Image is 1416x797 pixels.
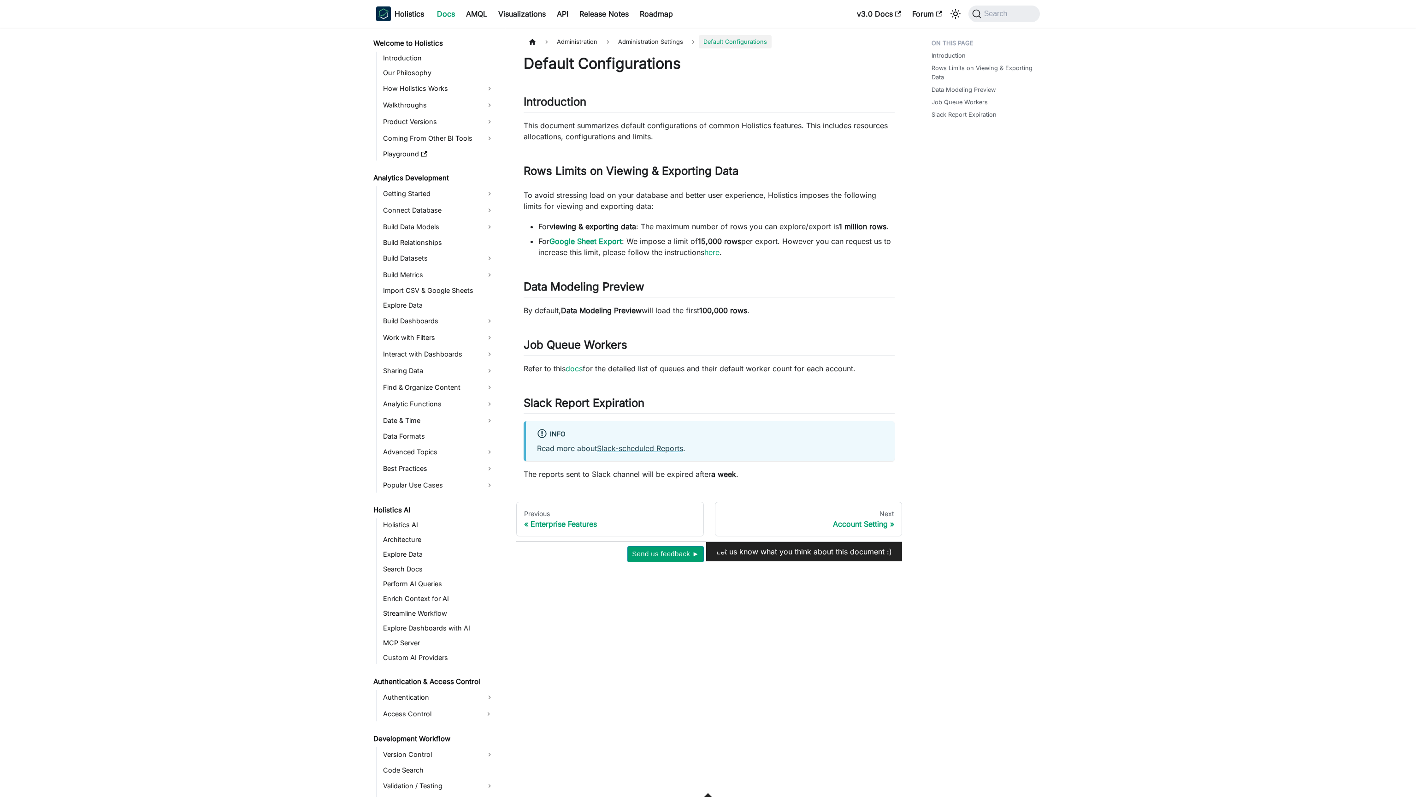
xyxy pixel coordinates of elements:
[907,6,948,21] a: Forum
[380,114,497,129] a: Product Versions
[932,51,966,60] a: Introduction
[704,248,720,257] a: here
[632,548,699,560] span: Send us feedback ►
[549,237,622,246] a: Google Sheet Export
[380,413,497,428] a: Date & Time
[371,732,497,745] a: Development Workflow
[380,461,497,476] a: Best Practices
[380,607,497,620] a: Streamline Workflow
[524,305,895,316] p: By default, will load the first .
[634,6,678,21] a: Roadmap
[981,10,1013,18] span: Search
[711,470,736,479] strong: a week
[367,28,505,797] nav: Docs sidebar
[380,268,497,282] a: Build Metrics
[380,445,497,459] a: Advanced Topics
[380,779,497,793] a: Validation / Testing
[561,306,642,315] strong: Data Modeling Preview
[524,95,895,113] h2: Introduction
[371,172,497,184] a: Analytics Development
[552,35,602,48] span: Administration
[380,81,497,96] a: How Holistics Works
[851,6,907,21] a: v3.0 Docs
[566,364,583,373] a: docs
[493,6,551,21] a: Visualizations
[516,502,704,537] a: PreviousEnterprise Features
[380,251,497,266] a: Build Datasets
[380,380,497,395] a: Find & Organize Content
[715,502,903,537] a: NextAccount Setting
[524,338,895,356] h2: Job Queue Workers
[380,203,497,218] a: Connect Database
[524,363,895,374] p: Refer to this for the detailed list of queues and their default worker count for each account.
[380,478,497,493] a: Popular Use Cases
[380,397,497,411] a: Analytic Functions
[380,66,497,79] a: Our Philosophy
[380,236,497,249] a: Build Relationships
[380,577,497,590] a: Perform AI Queries
[723,510,895,518] div: Next
[380,131,497,146] a: Coming From Other BI Tools
[538,221,895,232] li: For : The maximum number of rows you can explore/export is .
[380,220,497,234] a: Build Data Models
[480,707,497,721] button: Expand sidebar category 'Access Control'
[380,186,497,201] a: Getting Started
[549,222,636,231] strong: viewing & exporting data
[614,35,688,48] span: Administration Settings
[380,518,497,531] a: Holistics AI
[537,443,884,454] p: Read more about .
[380,330,497,345] a: Work with Filters
[524,120,895,142] p: This document summarizes default configurations of common Holistics features. This includes resou...
[380,622,497,635] a: Explore Dashboards with AI
[380,747,497,762] a: Version Control
[380,533,497,546] a: Architecture
[839,222,886,231] strong: 1 million rows
[380,764,497,777] a: Code Search
[932,64,1034,81] a: Rows Limits on Viewing & Exporting Data
[524,519,696,529] div: Enterprise Features
[380,98,497,113] a: Walkthroughs
[538,236,895,258] li: For : We impose a limit of per export. However you can request us to increase this limit, please ...
[716,547,892,556] span: Let us know what you think about this document :)
[627,546,704,562] button: Send us feedback ►
[699,35,772,48] span: Default Configurations
[380,299,497,312] a: Explore Data
[380,548,497,561] a: Explore Data
[431,6,460,21] a: Docs
[524,190,895,212] p: To avoid stressing load on your database and better user experience, Holistics imposes the follow...
[551,6,574,21] a: API
[380,636,497,649] a: MCP Server
[524,35,895,48] nav: Breadcrumbs
[932,85,996,94] a: Data Modeling Preview
[380,592,497,605] a: Enrich Context for AI
[380,363,497,378] a: Sharing Data
[376,6,391,21] img: Holistics
[574,6,634,21] a: Release Notes
[380,690,497,705] a: Authentication
[380,148,497,161] a: Playground
[932,98,988,107] a: Job Queue Workers
[380,284,497,297] a: Import CSV & Google Sheets
[524,510,696,518] div: Previous
[524,469,895,480] p: The reports sent to Slack channel will be expired after .
[371,37,497,50] a: Welcome to Holistics
[460,6,493,21] a: AMQL
[380,707,480,721] a: Access Control
[932,110,997,119] a: Slack Report Expiration
[380,347,497,362] a: Interact with Dashboards
[597,444,683,453] a: Slack-scheduled Reports
[516,502,902,537] nav: Docs pages
[395,8,424,19] b: Holistics
[371,675,497,688] a: Authentication & Access Control
[380,52,497,65] a: Introduction
[524,164,895,182] h2: Rows Limits on Viewing & Exporting Data
[699,306,747,315] strong: 100,000 rows
[524,54,895,73] h1: Default Configurations
[537,428,884,440] div: info
[380,430,497,443] a: Data Formats
[723,519,895,529] div: Account Setting
[380,651,497,664] a: Custom AI Providers
[968,6,1040,22] button: Search (Command+K)
[371,504,497,517] a: Holistics AI
[524,35,541,48] a: Home page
